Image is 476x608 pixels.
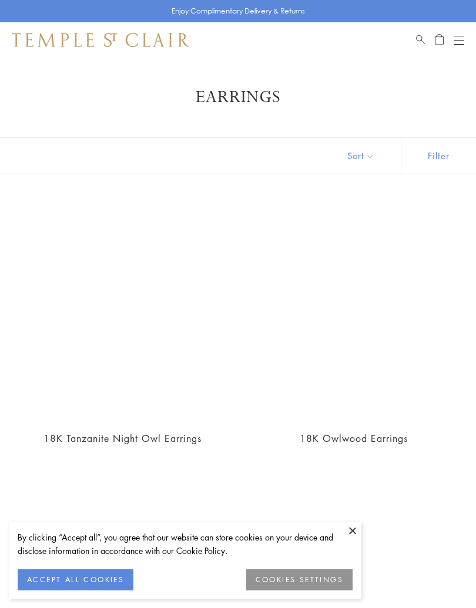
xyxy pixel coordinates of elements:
[14,204,231,420] a: E36887-OWLTZTG
[245,204,462,420] a: 18K Owlwood Earrings
[43,432,202,445] a: 18K Tanzanite Night Owl Earrings
[417,553,464,596] iframe: Gorgias live chat messenger
[416,33,425,47] a: Search
[172,5,305,17] p: Enjoy Complimentary Delivery & Returns
[454,33,464,47] button: Open navigation
[12,33,189,47] img: Temple St. Clair
[29,87,447,108] h1: Earrings
[18,569,133,590] button: ACCEPT ALL COOKIES
[401,138,476,174] button: Show filters
[321,138,401,174] button: Show sort by
[18,531,353,558] div: By clicking “Accept all”, you agree that our website can store cookies on your device and disclos...
[435,33,444,47] a: Open Shopping Bag
[300,432,408,445] a: 18K Owlwood Earrings
[246,569,353,590] button: COOKIES SETTINGS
